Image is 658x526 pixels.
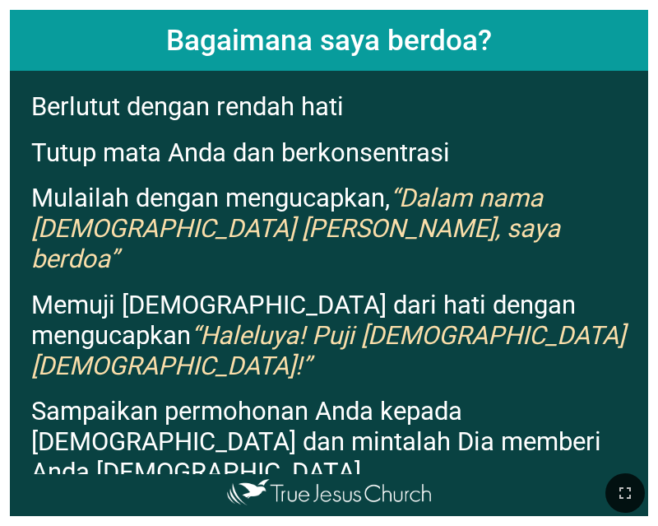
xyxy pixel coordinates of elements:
[31,91,638,122] p: Berlutut dengan rendah hati
[31,320,625,381] em: “Haleluya! Puji [DEMOGRAPHIC_DATA] [DEMOGRAPHIC_DATA]!”
[31,396,638,487] p: Sampaikan permohonan Anda kepada [DEMOGRAPHIC_DATA] dan mintalah Dia memberi Anda [DEMOGRAPHIC_DATA]
[31,183,560,274] em: “Dalam nama [DEMOGRAPHIC_DATA] [PERSON_NAME], saya berdoa”
[10,10,648,71] h1: Bagaimana saya berdoa?
[31,290,638,381] p: Memuji [DEMOGRAPHIC_DATA] dari hati dengan mengucapkan
[31,137,638,168] p: Tutup mata Anda dan berkonsentrasi
[31,183,638,274] p: Mulailah dengan mengucapkan,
